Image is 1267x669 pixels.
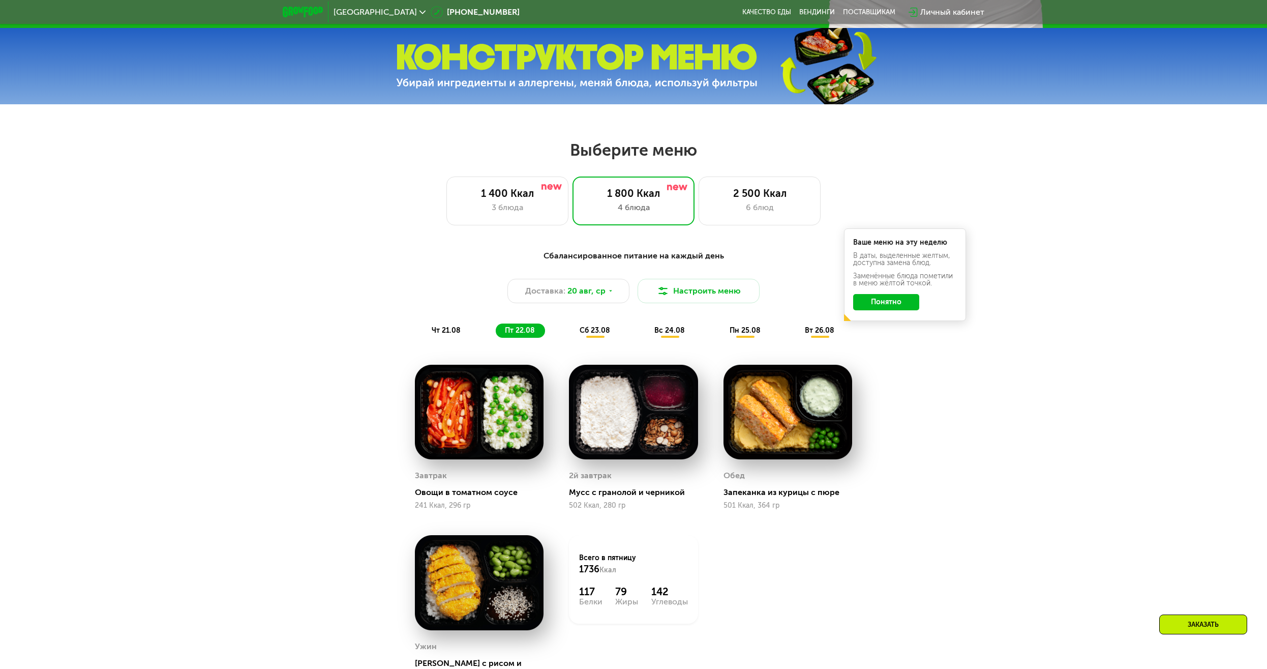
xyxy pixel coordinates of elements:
div: Жиры [615,598,638,606]
div: 2 500 Ккал [709,187,810,199]
span: Ккал [599,566,616,574]
div: Ваше меню на эту неделю [853,239,957,246]
div: 2й завтрак [569,468,612,483]
div: Ужин [415,639,437,654]
div: Заменённые блюда пометили в меню жёлтой точкой. [853,273,957,287]
div: 142 [651,586,688,598]
div: Всего в пятницу [579,553,687,575]
div: 1 400 Ккал [457,187,558,199]
div: 241 Ккал, 296 гр [415,502,544,510]
span: чт 21.08 [432,326,461,335]
div: Белки [579,598,602,606]
span: вс 24.08 [654,326,685,335]
div: поставщикам [843,8,895,16]
div: В даты, выделенные желтым, доступна замена блюд. [853,252,957,267]
div: 79 [615,586,638,598]
div: Сбалансированное питание на каждый день [333,250,934,263]
button: Понятно [853,294,919,310]
div: Запеканка из курицы с пюре [723,487,860,498]
div: Завтрак [415,468,447,483]
div: Овощи в томатном соусе [415,487,552,498]
div: Мусс с гранолой и черникой [569,487,706,498]
span: вт 26.08 [805,326,834,335]
div: 502 Ккал, 280 гр [569,502,698,510]
a: Вендинги [799,8,835,16]
a: Качество еды [742,8,791,16]
div: Углеводы [651,598,688,606]
span: пн 25.08 [730,326,761,335]
a: [PHONE_NUMBER] [431,6,520,18]
div: 3 блюда [457,201,558,214]
div: 501 Ккал, 364 гр [723,502,852,510]
div: Личный кабинет [920,6,984,18]
div: Заказать [1159,615,1247,634]
div: 1 800 Ккал [583,187,684,199]
div: 6 блюд [709,201,810,214]
div: 4 блюда [583,201,684,214]
div: Обед [723,468,745,483]
span: 1736 [579,564,599,575]
span: 20 авг, ср [567,285,606,297]
span: пт 22.08 [505,326,535,335]
button: Настроить меню [638,279,760,303]
div: 117 [579,586,602,598]
span: [GEOGRAPHIC_DATA] [334,8,417,16]
h2: Выберите меню [33,140,1234,160]
span: Доставка: [525,285,565,297]
span: сб 23.08 [580,326,610,335]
